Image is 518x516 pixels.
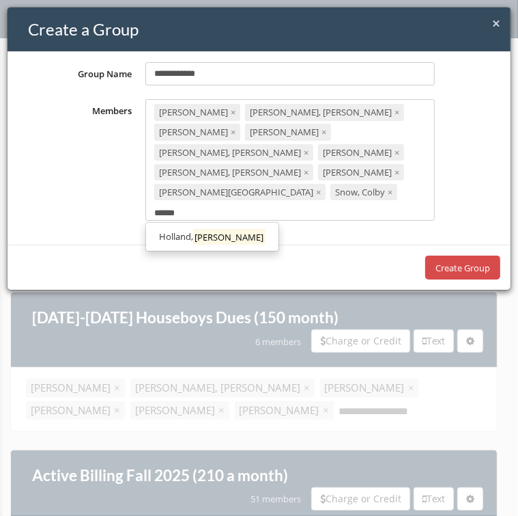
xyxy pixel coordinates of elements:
label: Group Name [18,62,139,85]
div: [PERSON_NAME], [PERSON_NAME] [245,104,405,121]
div: [PERSON_NAME], [PERSON_NAME] [154,164,314,181]
span: × [231,126,235,138]
div: [PERSON_NAME], [PERSON_NAME] [154,144,314,161]
div: [PERSON_NAME] [154,124,241,141]
div: [PERSON_NAME] [318,164,405,181]
span: × [394,106,399,118]
h4: Create a Group [28,18,500,41]
span: × [394,166,399,178]
span: × [304,146,308,159]
div: Snow, Colby [330,184,398,201]
span: × [492,14,500,33]
div: [PERSON_NAME] [318,144,405,161]
span: × [231,106,235,118]
span: × [388,186,392,198]
span: × [321,126,326,138]
span: × [304,166,308,178]
div: [PERSON_NAME] [245,124,332,141]
div: [PERSON_NAME][GEOGRAPHIC_DATA] [154,184,326,201]
span: × [394,146,399,159]
div: [PERSON_NAME] [154,104,241,121]
a: Holland,[PERSON_NAME] [151,226,274,247]
span: Holland, [159,230,193,243]
label: Members [18,99,139,221]
span: × [316,186,321,198]
button: Create Group [425,256,500,280]
mark: [PERSON_NAME] [193,229,265,245]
